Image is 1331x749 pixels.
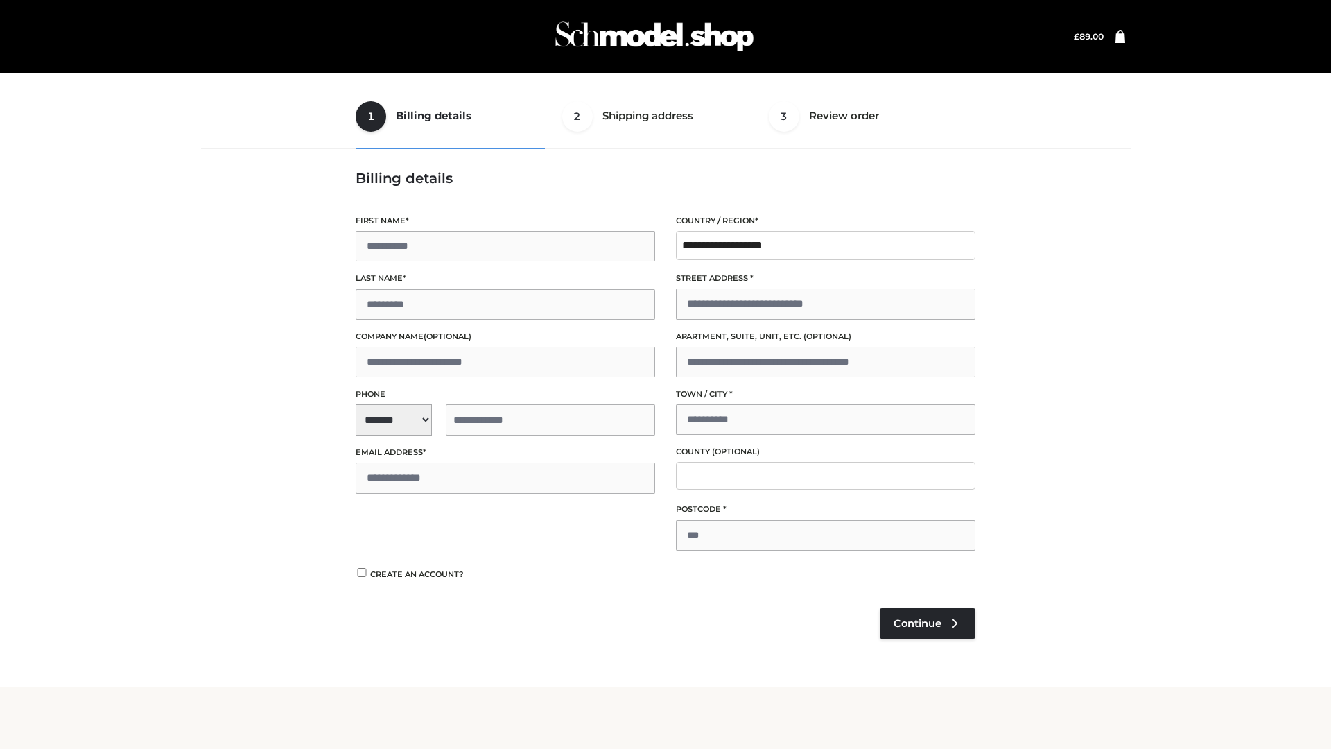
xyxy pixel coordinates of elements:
[894,617,941,630] span: Continue
[424,332,471,341] span: (optional)
[676,214,975,227] label: Country / Region
[676,272,975,285] label: Street address
[356,568,368,577] input: Create an account?
[356,272,655,285] label: Last name
[676,388,975,401] label: Town / City
[676,445,975,458] label: County
[356,170,975,187] h3: Billing details
[370,569,464,579] span: Create an account?
[803,332,851,341] span: (optional)
[356,446,655,459] label: Email address
[356,330,655,343] label: Company name
[880,608,975,639] a: Continue
[356,388,655,401] label: Phone
[1074,31,1079,42] span: £
[550,9,758,64] img: Schmodel Admin 964
[676,503,975,516] label: Postcode
[1074,31,1104,42] bdi: 89.00
[712,447,760,456] span: (optional)
[356,214,655,227] label: First name
[676,330,975,343] label: Apartment, suite, unit, etc.
[1074,31,1104,42] a: £89.00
